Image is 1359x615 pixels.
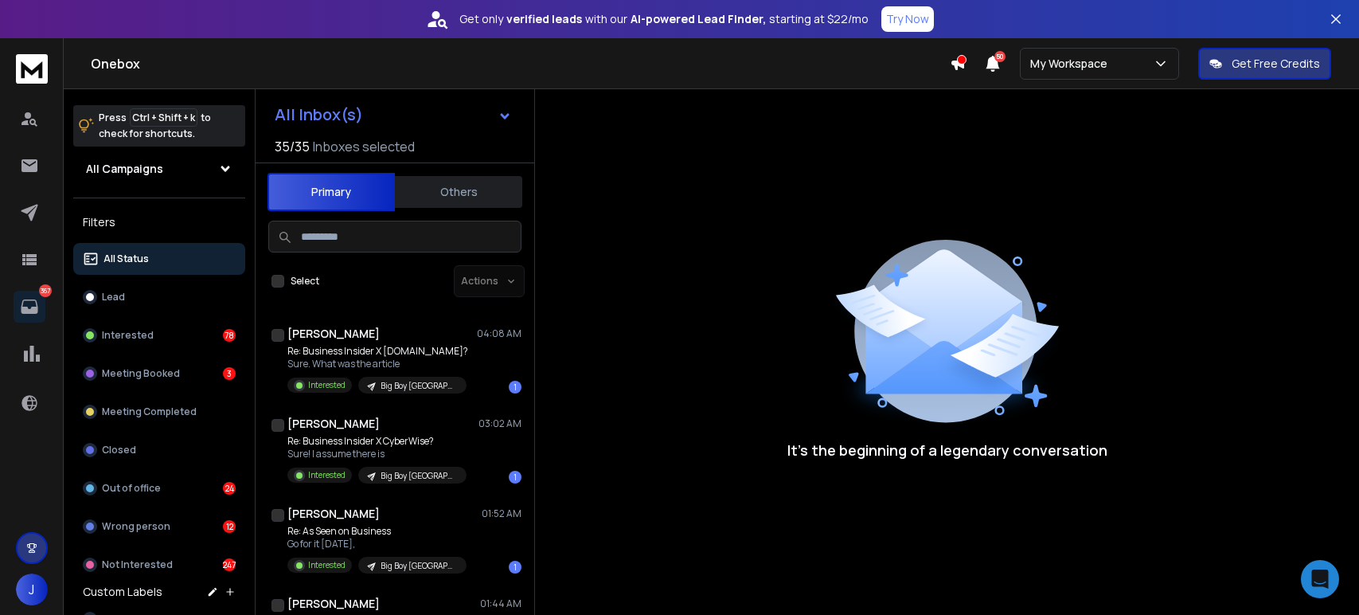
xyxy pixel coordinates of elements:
[102,367,180,380] p: Meeting Booked
[223,367,236,380] div: 3
[478,417,521,430] p: 03:02 AM
[381,560,457,572] p: Big Boy [GEOGRAPHIC_DATA]
[631,11,766,27] strong: AI-powered Lead Finder,
[395,174,522,210] button: Others
[287,596,380,612] h1: [PERSON_NAME]
[291,275,319,288] label: Select
[102,329,154,342] p: Interested
[275,107,363,123] h1: All Inbox(s)
[223,558,236,571] div: 247
[73,211,245,233] h3: Filters
[16,574,48,605] button: J
[73,549,245,581] button: Not Interested247
[482,507,521,520] p: 01:52 AM
[287,416,380,432] h1: [PERSON_NAME]
[287,326,380,342] h1: [PERSON_NAME]
[994,51,1006,62] span: 50
[73,358,245,390] button: Meeting Booked3
[73,281,245,313] button: Lead
[287,538,467,550] p: Go for it [DATE],
[73,511,245,543] button: Wrong person12
[102,444,136,456] p: Closed
[223,329,236,342] div: 78
[73,319,245,351] button: Interested78
[381,380,457,392] p: Big Boy [GEOGRAPHIC_DATA]
[83,584,162,600] h3: Custom Labels
[509,381,521,394] div: 1
[73,472,245,504] button: Out of office24
[73,243,245,275] button: All Status
[308,469,346,481] p: Interested
[102,558,173,571] p: Not Interested
[480,597,521,610] p: 01:44 AM
[275,137,310,156] span: 35 / 35
[99,110,211,142] p: Press to check for shortcuts.
[268,173,395,211] button: Primary
[1301,560,1339,598] div: Open Intercom Messenger
[287,345,468,358] p: Re: Business Insider X [DOMAIN_NAME]?
[881,6,934,32] button: Try Now
[506,11,582,27] strong: verified leads
[262,99,525,131] button: All Inbox(s)
[102,520,170,533] p: Wrong person
[86,161,163,177] h1: All Campaigns
[287,435,467,448] p: Re: Business Insider X CyberWise?
[1232,56,1320,72] p: Get Free Credits
[73,153,245,185] button: All Campaigns
[39,284,52,297] p: 367
[381,470,457,482] p: Big Boy [GEOGRAPHIC_DATA]
[287,506,380,522] h1: [PERSON_NAME]
[223,482,236,495] div: 24
[91,54,950,73] h1: Onebox
[16,54,48,84] img: logo
[73,434,245,466] button: Closed
[287,358,468,370] p: Sure. What was the article
[313,137,415,156] h3: Inboxes selected
[1198,48,1331,80] button: Get Free Credits
[459,11,869,27] p: Get only with our starting at $22/mo
[308,559,346,571] p: Interested
[102,482,161,495] p: Out of office
[308,379,346,391] p: Interested
[103,253,149,265] p: All Status
[14,291,45,323] a: 367
[287,448,467,460] p: Sure! I assume there is
[787,439,1107,461] p: It’s the beginning of a legendary conversation
[509,561,521,574] div: 1
[886,11,929,27] p: Try Now
[287,525,467,538] p: Re: As Seen on Business
[477,327,521,340] p: 04:08 AM
[1030,56,1114,72] p: My Workspace
[102,291,125,304] p: Lead
[223,520,236,533] div: 12
[102,405,197,418] p: Meeting Completed
[73,396,245,428] button: Meeting Completed
[509,471,521,484] div: 1
[130,108,197,127] span: Ctrl + Shift + k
